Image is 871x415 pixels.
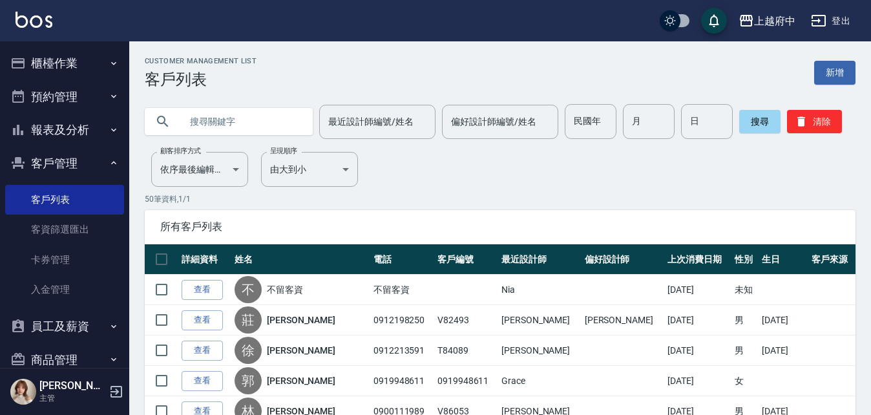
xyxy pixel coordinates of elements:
[5,113,124,147] button: 報表及分析
[434,366,498,396] td: 0919948611
[370,366,434,396] td: 0919948611
[498,366,582,396] td: Grace
[5,215,124,244] a: 客資篩選匯出
[267,314,335,326] a: [PERSON_NAME]
[731,275,759,305] td: 未知
[182,341,223,361] a: 查看
[808,244,855,275] th: 客戶來源
[5,275,124,304] a: 入金管理
[267,374,335,387] a: [PERSON_NAME]
[664,305,731,335] td: [DATE]
[664,366,731,396] td: [DATE]
[160,220,840,233] span: 所有客戶列表
[5,147,124,180] button: 客戶管理
[235,276,262,303] div: 不
[759,335,808,366] td: [DATE]
[731,305,759,335] td: 男
[664,244,731,275] th: 上次消費日期
[235,367,262,394] div: 郭
[759,305,808,335] td: [DATE]
[5,80,124,114] button: 預約管理
[370,335,434,366] td: 0912213591
[10,379,36,405] img: Person
[664,275,731,305] td: [DATE]
[261,152,358,187] div: 由大到小
[270,146,297,156] label: 呈現順序
[498,335,582,366] td: [PERSON_NAME]
[39,392,105,404] p: 主管
[267,283,303,296] a: 不留客資
[370,275,434,305] td: 不留客資
[145,70,257,89] h3: 客戶列表
[733,8,801,34] button: 上越府中
[151,152,248,187] div: 依序最後編輯時間
[814,61,855,85] a: 新增
[664,335,731,366] td: [DATE]
[5,47,124,80] button: 櫃檯作業
[370,244,434,275] th: 電話
[182,280,223,300] a: 查看
[231,244,370,275] th: 姓名
[16,12,52,28] img: Logo
[582,305,665,335] td: [PERSON_NAME]
[434,244,498,275] th: 客戶編號
[39,379,105,392] h5: [PERSON_NAME]
[498,305,582,335] td: [PERSON_NAME]
[498,275,582,305] td: Nia
[235,306,262,334] div: 莊
[5,310,124,343] button: 員工及薪資
[434,305,498,335] td: V82493
[582,244,665,275] th: 偏好設計師
[145,57,257,65] h2: Customer Management List
[701,8,727,34] button: save
[182,310,223,330] a: 查看
[731,244,759,275] th: 性別
[235,337,262,364] div: 徐
[787,110,842,133] button: 清除
[754,13,795,29] div: 上越府中
[5,185,124,215] a: 客戶列表
[731,366,759,396] td: 女
[370,305,434,335] td: 0912198250
[731,335,759,366] td: 男
[5,245,124,275] a: 卡券管理
[267,344,335,357] a: [PERSON_NAME]
[5,343,124,377] button: 商品管理
[434,335,498,366] td: T84089
[181,104,302,139] input: 搜尋關鍵字
[806,9,855,33] button: 登出
[178,244,231,275] th: 詳細資料
[739,110,781,133] button: 搜尋
[182,371,223,391] a: 查看
[160,146,201,156] label: 顧客排序方式
[498,244,582,275] th: 最近設計師
[145,193,855,205] p: 50 筆資料, 1 / 1
[759,244,808,275] th: 生日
